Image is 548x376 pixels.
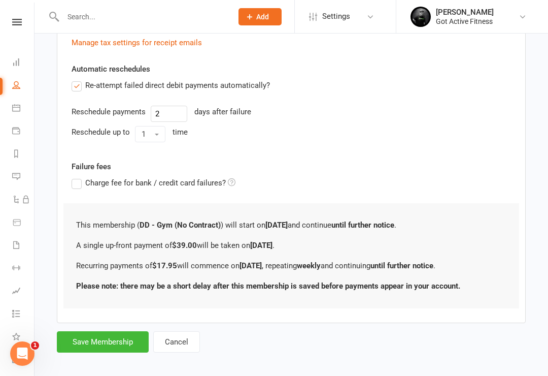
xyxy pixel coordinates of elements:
div: days after failure [194,106,251,118]
a: Payments [12,120,35,143]
b: DD - Gym (No Contract) [140,221,221,230]
button: Cancel [153,331,200,353]
label: Re-attempt failed direct debit payments automatically? [72,79,270,91]
div: [PERSON_NAME] [436,8,494,17]
div: time [173,126,188,138]
a: Assessments [12,280,35,303]
div: Reschedule payments [72,106,146,118]
b: weekly [297,261,321,270]
b: Please note: there may be a short delay after this membership is saved before payments appear in ... [76,281,460,291]
a: Manage tax settings for receipt emails [72,38,202,47]
span: Settings [322,5,350,28]
span: 1 [142,130,146,139]
a: Calendar [12,98,35,120]
input: Search... [60,10,225,24]
b: until further notice [370,261,433,270]
p: A single up-front payment of will be taken on . [76,239,506,252]
img: thumb_image1544090673.png [410,7,431,27]
button: 1 [135,126,165,142]
p: This membership ( ) will start on and continue . [76,219,506,231]
p: Recurring payments of will commence on , repeating and continuing . [76,260,506,272]
a: People [12,75,35,98]
b: until further notice [331,221,394,230]
span: Add [256,13,269,21]
div: Got Active Fitness [436,17,494,26]
b: $17.95 [152,261,177,270]
span: 1 [31,341,39,350]
div: Reschedule up to [72,126,130,138]
a: Product Sales [12,212,35,235]
a: Dashboard [12,52,35,75]
a: What's New [12,326,35,349]
b: [DATE] [239,261,262,270]
label: Automatic reschedules [72,63,150,75]
span: Charge fee for bank / credit card failures? [85,177,226,187]
label: Failure fees [64,161,519,173]
iframe: Intercom live chat [10,341,35,366]
b: [DATE] [265,221,288,230]
b: [DATE] [250,241,272,250]
a: Reports [12,143,35,166]
button: Save Membership [57,331,149,353]
button: Add [238,8,282,25]
b: $39.00 [172,241,197,250]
